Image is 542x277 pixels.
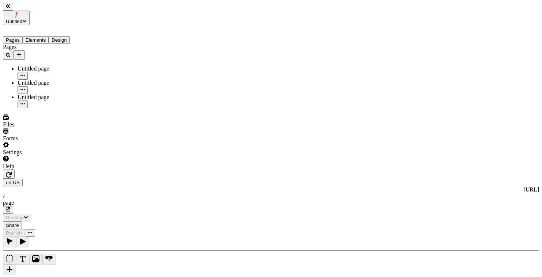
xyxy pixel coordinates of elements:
div: [URL] [3,186,539,193]
button: Elements [23,36,49,44]
button: Desktop [3,214,31,221]
div: / [3,193,539,200]
span: Desktop [6,215,24,220]
button: Publish [3,229,25,237]
span: en-US [6,180,20,185]
span: Share [6,223,19,228]
div: Files [3,121,91,128]
div: Forms [3,135,91,142]
div: Untitled page [18,80,91,86]
button: Pages [3,36,23,44]
div: Pages [3,44,91,50]
button: Share [3,221,22,229]
button: Untitled [3,11,30,25]
div: Help [3,163,91,170]
div: Settings [3,149,91,156]
span: Untitled [6,19,22,24]
button: Text [16,254,29,265]
button: Image [29,254,42,265]
span: Publish [6,230,22,236]
button: Open locale picker [3,179,23,186]
button: Design [49,36,70,44]
button: Box [3,254,16,265]
button: Add new [13,50,25,60]
button: Button [42,254,56,265]
div: Untitled page [18,94,91,100]
div: page [3,200,539,206]
div: Untitled page [18,65,91,72]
